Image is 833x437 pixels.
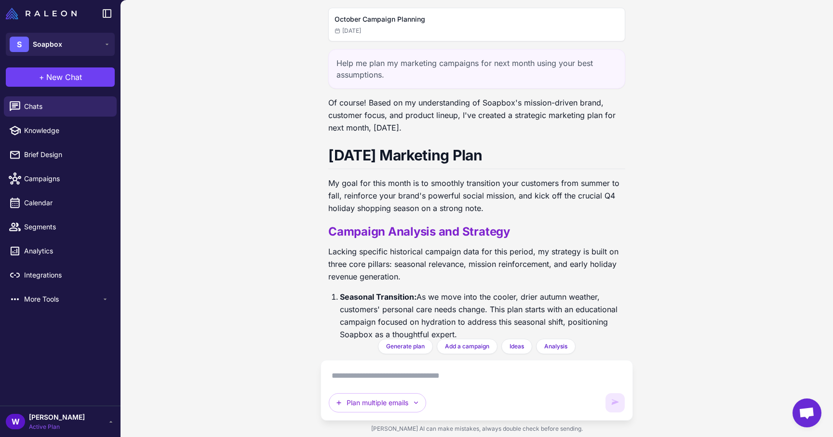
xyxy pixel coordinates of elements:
[39,71,44,83] span: +
[386,342,425,351] span: Generate plan
[4,145,117,165] a: Brief Design
[328,96,625,134] p: Of course! Based on my understanding of Soapbox's mission-driven brand, customer focus, and produ...
[544,342,567,351] span: Analysis
[4,193,117,213] a: Calendar
[29,412,85,423] span: [PERSON_NAME]
[335,26,361,35] span: [DATE]
[329,393,426,412] button: Plan multiple emails
[378,339,433,354] button: Generate plan
[501,339,532,354] button: Ideas
[335,14,619,25] h2: October Campaign Planning
[4,120,117,141] a: Knowledge
[793,398,821,427] div: Open chat
[6,8,81,19] a: Raleon Logo
[4,265,117,285] a: Integrations
[340,291,625,341] li: As we move into the cooler, drier autumn weather, customers' personal care needs change. This pla...
[445,342,489,351] span: Add a campaign
[328,245,625,283] p: Lacking specific historical campaign data for this period, my strategy is built on three core pil...
[437,339,497,354] button: Add a campaign
[24,125,109,136] span: Knowledge
[321,421,633,437] div: [PERSON_NAME] AI can make mistakes, always double check before sending.
[536,339,576,354] button: Analysis
[24,198,109,208] span: Calendar
[10,37,29,52] div: S
[29,423,85,431] span: Active Plan
[6,414,25,429] div: W
[328,224,625,239] h2: Campaign Analysis and Strategy
[4,169,117,189] a: Campaigns
[6,8,77,19] img: Raleon Logo
[24,173,109,184] span: Campaigns
[6,67,115,87] button: +New Chat
[24,101,109,112] span: Chats
[328,49,625,89] div: Help me plan my marketing campaigns for next month using your best assumptions.
[33,39,62,50] span: Soapbox
[328,177,625,214] p: My goal for this month is to smoothly transition your customers from summer to fall, reinforce yo...
[4,217,117,237] a: Segments
[24,149,109,160] span: Brief Design
[510,342,524,351] span: Ideas
[24,294,101,305] span: More Tools
[24,222,109,232] span: Segments
[340,292,416,302] strong: Seasonal Transition:
[4,241,117,261] a: Analytics
[46,71,82,83] span: New Chat
[328,146,625,169] h1: [DATE] Marketing Plan
[24,246,109,256] span: Analytics
[6,33,115,56] button: SSoapbox
[4,96,117,117] a: Chats
[24,270,109,280] span: Integrations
